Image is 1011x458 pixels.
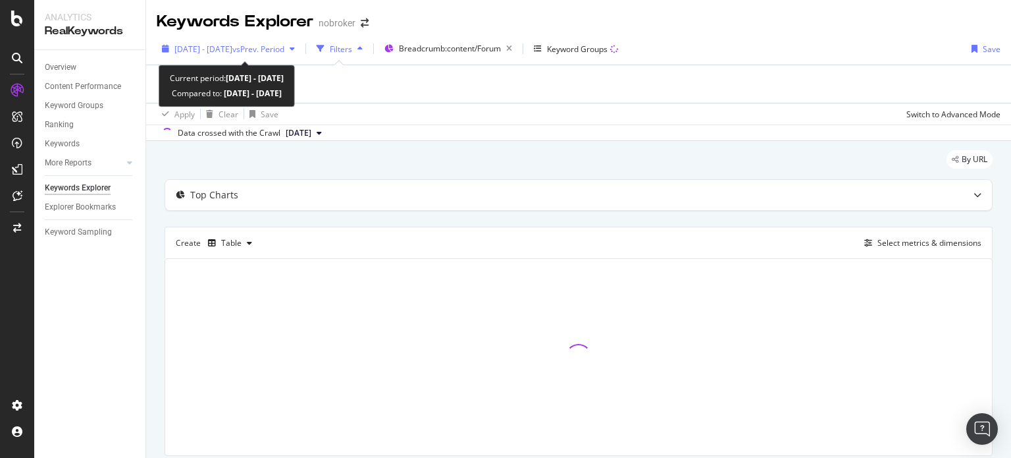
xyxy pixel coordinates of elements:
[859,235,981,251] button: Select metrics & dimensions
[330,43,352,55] div: Filters
[176,233,257,254] div: Create
[222,88,282,99] b: [DATE] - [DATE]
[901,103,1000,125] button: Switch to Advanced Mode
[45,156,123,170] a: More Reports
[45,200,136,214] a: Explorer Bookmarks
[286,127,311,139] span: 2024 Jul. 1st
[157,11,313,33] div: Keywords Explorer
[906,109,1000,120] div: Switch to Advanced Mode
[45,61,136,74] a: Overview
[45,118,74,132] div: Ranking
[529,38,623,59] button: Keyword Groups
[170,71,284,86] div: Current period:
[226,72,284,84] b: [DATE] - [DATE]
[178,127,280,139] div: Data crossed with the Crawl
[311,38,368,59] button: Filters
[361,18,369,28] div: arrow-right-arrow-left
[45,11,135,24] div: Analytics
[45,118,136,132] a: Ranking
[966,38,1000,59] button: Save
[244,103,278,125] button: Save
[877,237,981,248] div: Select metrics & dimensions
[379,38,517,59] button: Breadcrumb:content/Forum
[45,225,112,239] div: Keyword Sampling
[174,43,232,55] span: [DATE] - [DATE]
[45,80,121,94] div: Content Performance
[45,137,136,151] a: Keywords
[962,156,987,163] span: By URL
[547,43,608,55] div: Keyword Groups
[261,109,278,120] div: Save
[45,181,111,195] div: Keywords Explorer
[219,109,238,120] div: Clear
[172,86,282,101] div: Compared to:
[201,103,238,125] button: Clear
[983,43,1000,55] div: Save
[232,43,284,55] span: vs Prev. Period
[45,137,80,151] div: Keywords
[45,181,136,195] a: Keywords Explorer
[45,24,135,39] div: RealKeywords
[157,76,209,92] button: Add Filter
[221,239,242,247] div: Table
[45,61,76,74] div: Overview
[190,188,238,202] div: Top Charts
[966,413,998,445] div: Open Intercom Messenger
[45,156,91,170] div: More Reports
[45,80,136,94] a: Content Performance
[45,99,103,113] div: Keyword Groups
[157,103,195,125] button: Apply
[280,125,327,141] button: [DATE]
[45,225,136,239] a: Keyword Sampling
[203,233,257,254] button: Table
[157,38,300,59] button: [DATE] - [DATE]vsPrev. Period
[319,16,355,30] div: nobroker
[946,150,993,169] div: legacy label
[399,43,501,54] span: Breadcrumb: content/Forum
[174,109,195,120] div: Apply
[45,99,136,113] a: Keyword Groups
[45,200,116,214] div: Explorer Bookmarks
